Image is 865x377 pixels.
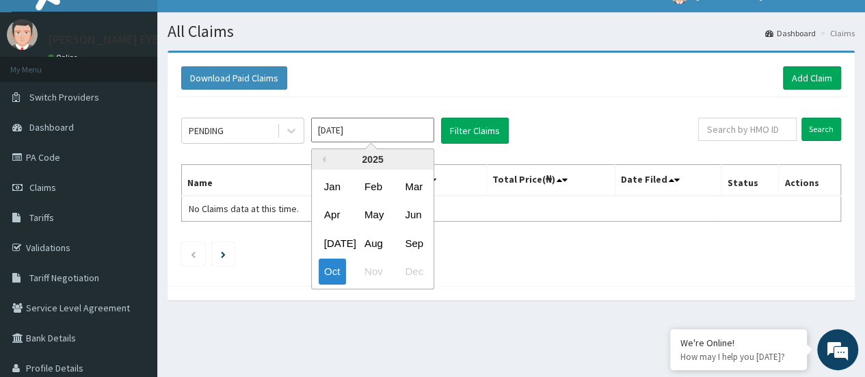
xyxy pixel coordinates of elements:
[221,248,226,260] a: Next page
[48,53,81,62] a: Online
[319,259,346,285] div: Choose October 2025
[29,121,74,133] span: Dashboard
[29,211,54,224] span: Tariffs
[765,27,816,39] a: Dashboard
[359,174,386,199] div: Choose February 2025
[181,66,287,90] button: Download Paid Claims
[312,172,434,286] div: month 2025-10
[779,165,841,196] th: Actions
[680,337,797,349] div: We're Online!
[615,165,721,196] th: Date Filed
[48,34,256,46] p: [PERSON_NAME] EYE CARE08063295263
[189,124,224,138] div: PENDING
[319,203,346,228] div: Choose April 2025
[319,156,325,163] button: Previous Year
[359,231,386,256] div: Choose August 2025
[29,272,99,284] span: Tariff Negotiation
[783,66,841,90] a: Add Claim
[801,118,841,141] input: Search
[182,165,348,196] th: Name
[319,231,346,256] div: Choose July 2025
[319,174,346,199] div: Choose January 2025
[168,23,855,40] h1: All Claims
[399,203,427,228] div: Choose June 2025
[721,165,779,196] th: Status
[399,231,427,256] div: Choose September 2025
[29,181,56,194] span: Claims
[486,165,615,196] th: Total Price(₦)
[311,118,434,142] input: Select Month and Year
[312,149,434,170] div: 2025
[189,203,299,215] span: No Claims data at this time.
[817,27,855,39] li: Claims
[399,174,427,199] div: Choose March 2025
[7,19,38,50] img: User Image
[698,118,797,141] input: Search by HMO ID
[680,351,797,363] p: How may I help you today?
[190,248,196,260] a: Previous page
[359,203,386,228] div: Choose May 2025
[441,118,509,144] button: Filter Claims
[29,91,99,103] span: Switch Providers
